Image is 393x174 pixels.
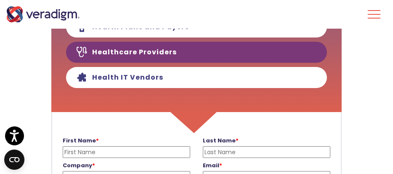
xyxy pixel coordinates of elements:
input: First Name [63,146,190,158]
strong: Company [63,161,95,169]
strong: Last Name [203,137,239,145]
button: Toggle Navigation Menu [368,3,380,25]
strong: First Name [63,137,99,145]
input: Last Name [203,146,330,158]
img: Veradigm logo [6,6,80,22]
button: Open CMP widget [4,150,24,170]
strong: Email [203,161,222,169]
